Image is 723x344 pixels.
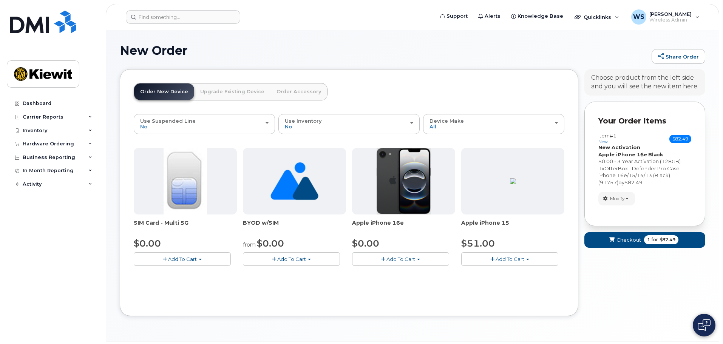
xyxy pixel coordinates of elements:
div: SIM Card - Multi 5G [134,219,237,234]
img: 00D627D4-43E9-49B7-A367-2C99342E128C.jpg [164,148,207,214]
img: Open chat [698,319,711,331]
img: iPhone_16e_pic.PNG [377,148,431,214]
button: Add To Cart [352,252,449,265]
span: OtterBox - Defender Pro Case iPhone 16e/15/14/13 (Black) (91757) [598,165,680,185]
span: $0.00 [134,238,161,249]
div: $0.00 - 3 Year Activation (128GB) [598,158,691,165]
a: Share Order [652,49,705,64]
span: 1 [647,236,650,243]
span: $82.49 [624,179,643,185]
button: Add To Cart [243,252,340,265]
a: Order Accessory [270,83,327,100]
strong: Black [648,151,663,157]
span: All [429,123,436,130]
strong: New Activation [598,144,640,150]
button: Use Inventory No [278,114,420,134]
span: $82.49 [660,236,675,243]
a: Order New Device [134,83,194,100]
span: Use Suspended Line [140,118,196,124]
img: 96FE4D95-2934-46F2-B57A-6FE1B9896579.png [510,178,516,184]
div: Apple iPhone 16e [352,219,455,234]
a: Upgrade Existing Device [194,83,270,100]
span: Add To Cart [168,256,197,262]
h1: New Order [120,44,648,57]
span: Device Make [429,118,464,124]
div: Choose product from the left side and you will see the new item here. [591,74,698,91]
span: Modify [610,195,625,202]
span: $82.49 [669,135,691,143]
button: Add To Cart [134,252,231,265]
div: x by [598,165,691,186]
small: new [598,139,608,144]
span: No [140,123,147,130]
span: Add To Cart [496,256,524,262]
button: Add To Cart [461,252,558,265]
button: Modify [598,192,635,205]
span: 1 [598,165,602,171]
button: Device Make All [423,114,564,134]
small: from [243,241,256,248]
img: no_image_found-2caef05468ed5679b831cfe6fc140e25e0c280774317ffc20a367ab7fd17291e.png [270,148,318,214]
span: for [650,236,660,243]
span: Add To Cart [277,256,306,262]
h3: Item [598,133,616,144]
p: Your Order Items [598,116,691,126]
div: BYOD w/SIM [243,219,346,234]
span: #1 [610,133,616,139]
span: $0.00 [257,238,284,249]
strong: Apple iPhone 16e [598,151,647,157]
span: $0.00 [352,238,379,249]
button: Use Suspended Line No [134,114,275,134]
span: Checkout [616,236,641,244]
span: $51.00 [461,238,495,249]
span: No [285,123,292,130]
span: Add To Cart [386,256,415,262]
span: Use Inventory [285,118,322,124]
div: Apple iPhone 15 [461,219,564,234]
button: Checkout 1 for $82.49 [584,232,705,248]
